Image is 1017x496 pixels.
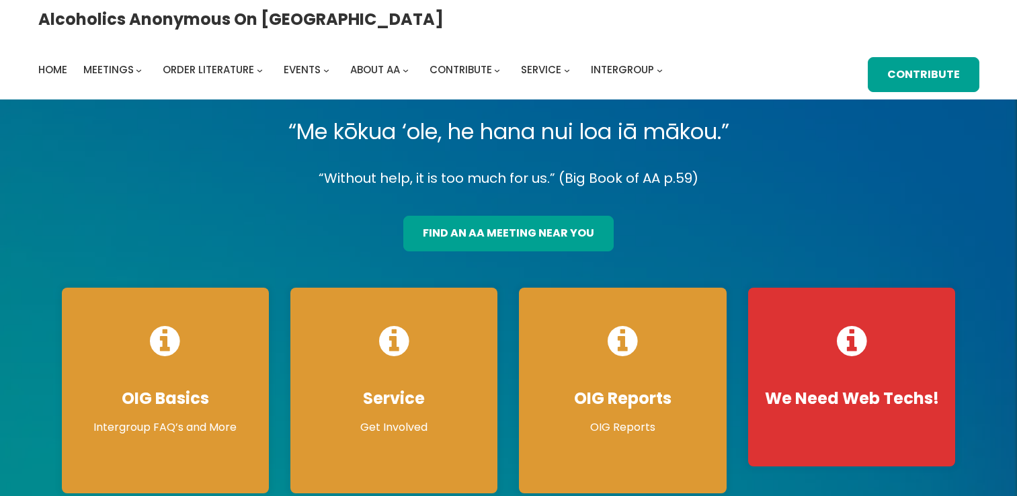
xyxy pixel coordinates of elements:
span: About AA [350,63,400,77]
span: Order Literature [163,63,254,77]
h4: We Need Web Techs! [762,388,942,409]
a: Contribute [868,57,979,93]
span: Contribute [430,63,492,77]
a: About AA [350,60,400,79]
p: Get Involved [304,419,484,436]
button: Meetings submenu [136,67,142,73]
p: “Without help, it is too much for us.” (Big Book of AA p.59) [51,167,967,190]
a: Events [284,60,321,79]
a: Contribute [430,60,492,79]
a: find an aa meeting near you [403,216,614,251]
nav: Intergroup [38,60,667,79]
span: Events [284,63,321,77]
a: Alcoholics Anonymous on [GEOGRAPHIC_DATA] [38,5,444,34]
a: Meetings [83,60,134,79]
button: Order Literature submenu [257,67,263,73]
button: Contribute submenu [494,67,500,73]
button: About AA submenu [403,67,409,73]
span: Service [521,63,561,77]
a: Service [521,60,561,79]
p: Intergroup FAQ’s and More [75,419,255,436]
span: Meetings [83,63,134,77]
button: Intergroup submenu [657,67,663,73]
h4: OIG Basics [75,388,255,409]
button: Events submenu [323,67,329,73]
a: Home [38,60,67,79]
p: “Me kōkua ‘ole, he hana nui loa iā mākou.” [51,113,967,151]
h4: OIG Reports [532,388,713,409]
button: Service submenu [564,67,570,73]
p: OIG Reports [532,419,713,436]
h4: Service [304,388,484,409]
span: Home [38,63,67,77]
span: Intergroup [591,63,654,77]
a: Intergroup [591,60,654,79]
